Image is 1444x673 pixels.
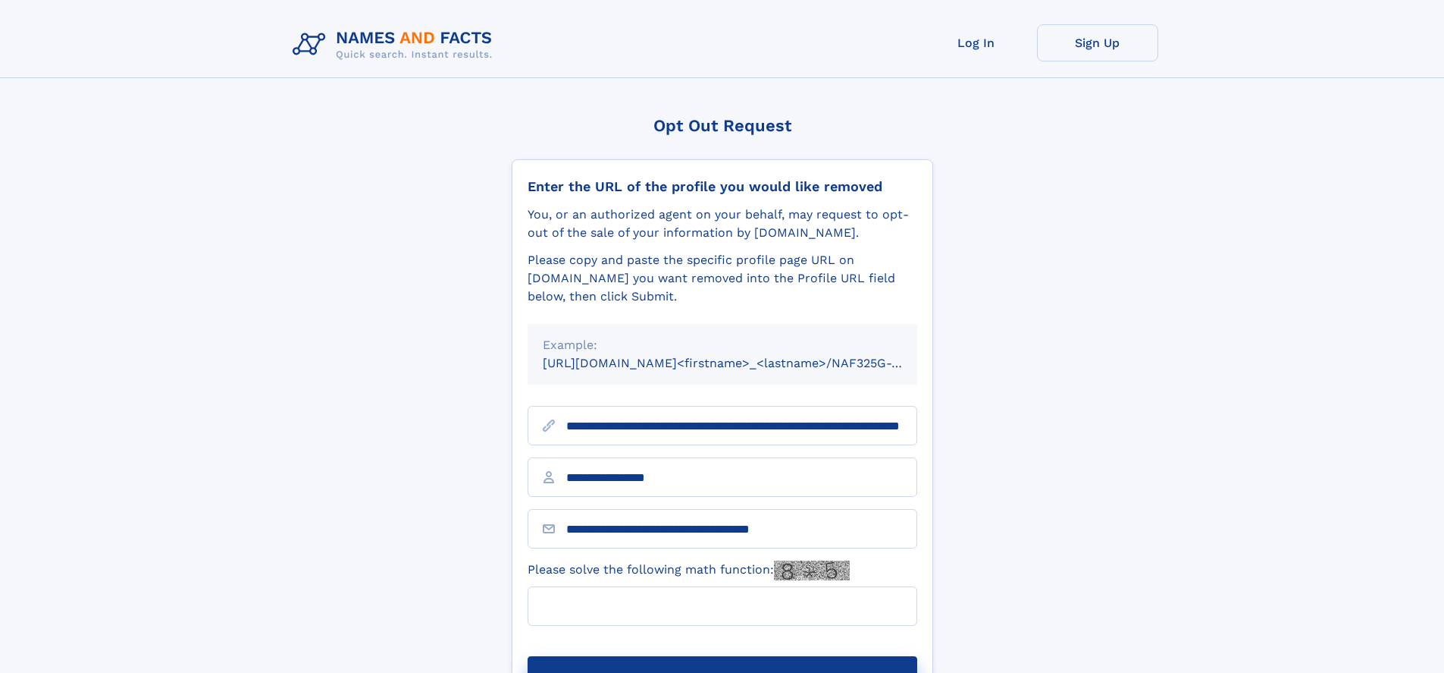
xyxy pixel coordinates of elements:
[543,356,946,370] small: [URL][DOMAIN_NAME]<firstname>_<lastname>/NAF325G-xxxxxxxx
[916,24,1037,61] a: Log In
[543,336,902,354] div: Example:
[512,116,933,135] div: Opt Out Request
[528,561,850,580] label: Please solve the following math function:
[528,206,917,242] div: You, or an authorized agent on your behalf, may request to opt-out of the sale of your informatio...
[287,24,505,65] img: Logo Names and Facts
[528,251,917,306] div: Please copy and paste the specific profile page URL on [DOMAIN_NAME] you want removed into the Pr...
[528,178,917,195] div: Enter the URL of the profile you would like removed
[1037,24,1158,61] a: Sign Up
